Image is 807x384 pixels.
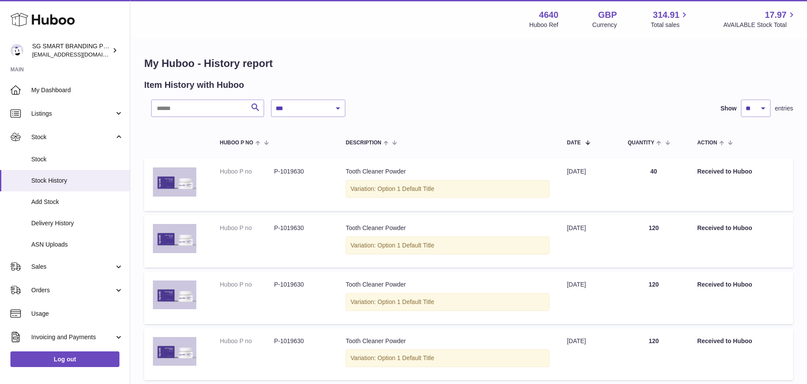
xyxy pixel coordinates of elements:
span: Listings [31,110,114,118]
span: Invoicing and Payments [31,333,114,341]
td: [DATE] [558,159,619,211]
td: [DATE] [558,328,619,381]
span: Add Stock [31,198,123,206]
h1: My Huboo - History report [144,57,793,70]
div: Variation: Option 1 Default Title [346,349,549,367]
strong: 4640 [539,9,559,21]
td: Tooth Cleaner Powder [337,272,558,324]
span: [EMAIL_ADDRESS][DOMAIN_NAME] [32,51,128,58]
strong: Received to Huboo [697,337,752,344]
img: mockupboxandjar_1_1.png [153,280,196,310]
td: Tooth Cleaner Powder [337,159,558,211]
dd: P-1019630 [274,224,328,232]
div: SG SMART BRANDING PTE. LTD. [32,42,110,59]
span: 17.97 [765,9,787,21]
span: entries [775,104,793,113]
td: 40 [619,159,688,211]
label: Show [721,104,737,113]
a: 314.91 Total sales [651,9,689,29]
span: Sales [31,263,114,271]
span: Stock [31,133,114,141]
td: [DATE] [558,215,619,267]
a: 17.97 AVAILABLE Stock Total [723,9,797,29]
div: Variation: Option 1 Default Title [346,237,549,254]
dt: Huboo P no [220,167,274,176]
span: Action [697,140,717,146]
strong: Received to Huboo [697,281,752,288]
dd: P-1019630 [274,337,328,345]
span: Description [346,140,381,146]
span: ASN Uploads [31,240,123,249]
td: [DATE] [558,272,619,324]
div: Variation: Option 1 Default Title [346,180,549,198]
a: Log out [10,351,119,367]
td: Tooth Cleaner Powder [337,328,558,381]
span: Quantity [628,140,654,146]
dd: P-1019630 [274,280,328,289]
strong: Received to Huboo [697,224,752,231]
span: Huboo P no [220,140,253,146]
dt: Huboo P no [220,224,274,232]
img: mockupboxandjar_1_1.png [153,167,196,197]
span: My Dashboard [31,86,123,94]
img: mockupboxandjar_1_1.png [153,224,196,253]
div: Huboo Ref [529,21,559,29]
td: 120 [619,328,688,381]
span: Total sales [651,21,689,29]
dt: Huboo P no [220,280,274,289]
img: mockupboxandjar_1_1.png [153,337,196,366]
h2: Item History with Huboo [144,79,244,91]
img: uktopsmileshipping@gmail.com [10,44,23,57]
span: Stock [31,155,123,164]
td: Tooth Cleaner Powder [337,215,558,267]
span: Orders [31,286,114,294]
span: Stock History [31,177,123,185]
dt: Huboo P no [220,337,274,345]
dd: P-1019630 [274,167,328,176]
span: Delivery History [31,219,123,227]
strong: GBP [598,9,617,21]
strong: Received to Huboo [697,168,752,175]
span: Usage [31,310,123,318]
span: Date [567,140,581,146]
span: AVAILABLE Stock Total [723,21,797,29]
td: 120 [619,215,688,267]
div: Currency [592,21,617,29]
div: Variation: Option 1 Default Title [346,293,549,311]
span: 314.91 [653,9,679,21]
td: 120 [619,272,688,324]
